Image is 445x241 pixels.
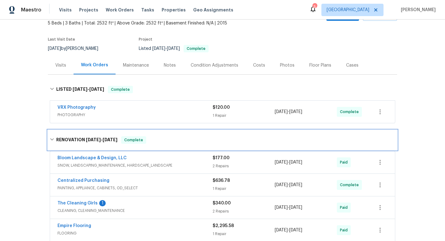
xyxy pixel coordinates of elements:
span: [DATE] [89,87,104,91]
span: [DATE] [289,228,302,232]
div: by [PERSON_NAME] [48,45,106,52]
span: $340.00 [213,201,231,205]
span: [DATE] [48,46,61,51]
span: - [275,182,302,188]
span: Tasks [141,8,154,12]
div: Visits [55,62,66,68]
div: RENOVATION [DATE]-[DATE]Complete [48,130,397,150]
div: 2 Repairs [213,163,275,169]
span: - [152,46,180,51]
div: Work Orders [81,62,108,68]
span: Project [139,37,152,41]
span: [DATE] [73,87,87,91]
span: [DATE] [289,160,302,164]
div: 5 [312,4,317,10]
div: 1 Repair [213,186,275,192]
a: The Cleaning Girls [57,201,98,205]
span: - [86,138,117,142]
div: Notes [164,62,176,68]
span: Complete [340,109,361,115]
span: - [275,204,302,211]
span: Properties [162,7,186,13]
span: [DATE] [86,138,101,142]
span: Maestro [21,7,41,13]
span: Visits [59,7,72,13]
div: Cases [346,62,358,68]
span: Paid [340,159,350,165]
div: Maintenance [123,62,149,68]
div: Photos [280,62,295,68]
span: $636.78 [213,178,230,183]
span: CLEANING, CLEANING_MAINTENANCE [57,208,213,214]
span: $120.00 [213,105,230,110]
span: Paid [340,204,350,211]
span: Geo Assignments [193,7,233,13]
h6: RENOVATION [56,136,117,144]
span: Work Orders [106,7,134,13]
span: [DATE] [275,110,288,114]
span: [DATE] [289,205,302,210]
span: Complete [122,137,146,143]
span: - [275,227,302,233]
span: SNOW, LANDSCAPING_MAINTENANCE, HARDSCAPE_LANDSCAPE [57,162,213,169]
span: $2,295.58 [213,224,234,228]
span: [PERSON_NAME] [398,7,436,13]
span: 5 Beds | 3 Baths | Total: 2532 ft² | Above Grade: 2532 ft² | Basement Finished: N/A | 2015 [48,20,272,26]
span: [DATE] [275,228,288,232]
span: Complete [108,86,132,93]
div: Condition Adjustments [191,62,238,68]
span: [DATE] [167,46,180,51]
span: Listed [139,46,209,51]
span: PAINTING, APPLIANCE, CABINETS, OD_SELECT [57,185,213,191]
span: [DATE] [103,138,117,142]
span: [DATE] [275,205,288,210]
a: Centralized Purchasing [57,178,109,183]
span: Paid [340,227,350,233]
div: 2 Repairs [213,208,275,214]
span: $177.00 [213,156,230,160]
div: Costs [253,62,265,68]
span: [DATE] [289,110,302,114]
span: Complete [184,47,208,50]
span: [GEOGRAPHIC_DATA] [327,7,369,13]
div: LISTED [DATE]-[DATE]Complete [48,80,397,99]
div: Floor Plans [309,62,331,68]
span: [DATE] [289,183,302,187]
div: 1 [99,200,106,206]
span: PHOTOGRAPHY [57,112,213,118]
span: Last Visit Date [48,37,75,41]
span: - [275,109,302,115]
h6: LISTED [56,86,104,93]
span: FLOORING [57,230,213,236]
span: - [275,159,302,165]
a: Empire Flooring [57,224,91,228]
span: Complete [340,182,361,188]
a: VRX Photography [57,105,96,110]
div: 1 Repair [213,112,275,119]
span: Projects [79,7,98,13]
span: - [73,87,104,91]
span: [DATE] [275,160,288,164]
div: 1 Repair [213,231,275,237]
span: [DATE] [275,183,288,187]
span: [DATE] [152,46,165,51]
a: Bloom Landscape & Design, LLC [57,156,127,160]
